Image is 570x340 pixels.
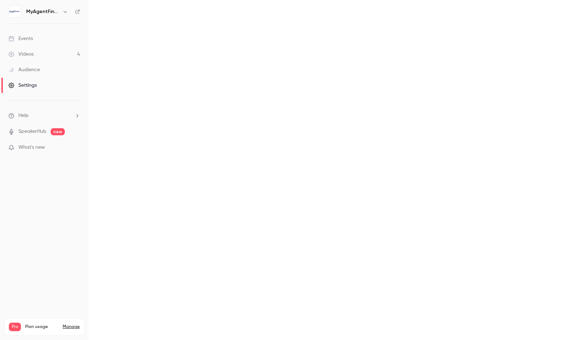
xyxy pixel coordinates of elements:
span: Help [18,112,29,119]
a: Manage [63,324,80,330]
li: help-dropdown-opener [8,112,80,119]
span: Plan usage [25,324,58,330]
img: MyAgentFinder [9,6,20,17]
div: Settings [8,82,37,89]
a: SpeakerHub [18,128,46,135]
h6: MyAgentFinder [26,8,59,15]
span: new [51,128,65,135]
span: What's new [18,144,45,151]
div: Audience [8,66,40,73]
div: Events [8,35,33,42]
div: Videos [8,51,34,58]
span: Pro [9,323,21,331]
